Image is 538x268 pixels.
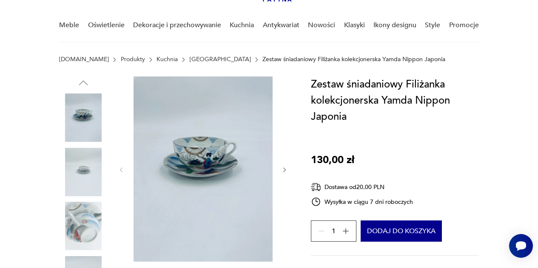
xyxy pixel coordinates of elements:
[59,56,109,63] a: [DOMAIN_NAME]
[59,9,79,42] a: Meble
[311,152,354,168] p: 130,00 zł
[344,9,365,42] a: Klasyki
[263,9,299,42] a: Antykwariat
[230,9,254,42] a: Kuchnia
[311,182,321,192] img: Ikona dostawy
[311,182,413,192] div: Dostawa od 20,00 PLN
[373,9,416,42] a: Ikony designu
[425,9,440,42] a: Style
[449,9,479,42] a: Promocje
[133,9,221,42] a: Dekoracje i przechowywanie
[59,148,108,196] img: Zdjęcie produktu Zestaw śniadaniowy Filiżanka kolekcjonerska Yamda Nippon Japonia
[262,56,445,63] p: Zestaw śniadaniowy Filiżanka kolekcjonerska Yamda Nippon Japonia
[59,202,108,250] img: Zdjęcie produktu Zestaw śniadaniowy Filiżanka kolekcjonerska Yamda Nippon Japonia
[308,9,335,42] a: Nowości
[59,93,108,142] img: Zdjęcie produktu Zestaw śniadaniowy Filiżanka kolekcjonerska Yamda Nippon Japonia
[311,76,479,125] h1: Zestaw śniadaniowy Filiżanka kolekcjonerska Yamda Nippon Japonia
[134,76,273,262] img: Zdjęcie produktu Zestaw śniadaniowy Filiżanka kolekcjonerska Yamda Nippon Japonia
[88,9,125,42] a: Oświetlenie
[332,229,336,234] span: 1
[509,234,533,258] iframe: Smartsupp widget button
[361,220,442,242] button: Dodaj do koszyka
[190,56,251,63] a: [GEOGRAPHIC_DATA]
[311,197,413,207] div: Wysyłka w ciągu 7 dni roboczych
[121,56,145,63] a: Produkty
[157,56,178,63] a: Kuchnia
